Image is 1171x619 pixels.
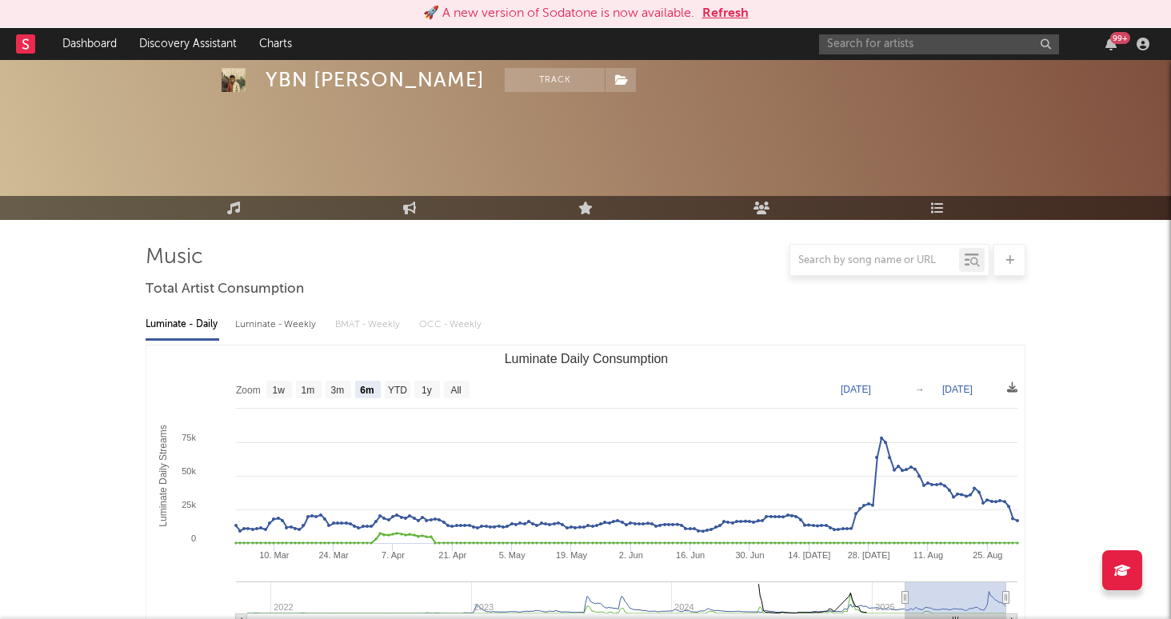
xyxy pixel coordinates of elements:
text: 5. May [499,550,526,560]
div: Luminate - Weekly [235,311,319,338]
text: 2. Jun [619,550,643,560]
text: [DATE] [841,384,871,395]
text: Zoom [236,385,261,396]
text: 1w [273,385,286,396]
text: 16. Jun [676,550,705,560]
div: YBN [PERSON_NAME] [266,68,485,92]
input: Search for artists [819,34,1059,54]
text: 7. Apr [382,550,405,560]
a: Discovery Assistant [128,28,248,60]
text: 6m [360,385,374,396]
text: 50k [182,466,196,476]
button: 99+ [1105,38,1117,50]
text: 0 [191,533,196,543]
div: Luminate - Daily [146,311,219,338]
text: 1y [422,385,432,396]
text: 75k [182,433,196,442]
text: 24. Mar [318,550,349,560]
text: 10. Mar [259,550,290,560]
button: Track [505,68,605,92]
text: 3m [331,385,345,396]
text: Luminate Daily Streams [158,425,169,526]
button: Refresh [702,4,749,23]
span: Total Artist Consumption [146,280,304,299]
text: 19. May [556,550,588,560]
text: YTD [388,385,407,396]
text: → [915,384,925,395]
a: Dashboard [51,28,128,60]
text: 30. Jun [735,550,764,560]
text: 28. [DATE] [848,550,890,560]
text: [DATE] [942,384,973,395]
input: Search by song name or URL [790,254,959,267]
a: Charts [248,28,303,60]
text: 21. Apr [438,550,466,560]
text: Luminate Daily Consumption [505,352,669,365]
text: 14. [DATE] [788,550,830,560]
div: 🚀 A new version of Sodatone is now available. [423,4,694,23]
div: 99 + [1110,32,1130,44]
text: All [450,385,461,396]
text: 1m [302,385,315,396]
text: 25k [182,500,196,509]
text: 25. Aug [973,550,1002,560]
text: 11. Aug [913,550,943,560]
